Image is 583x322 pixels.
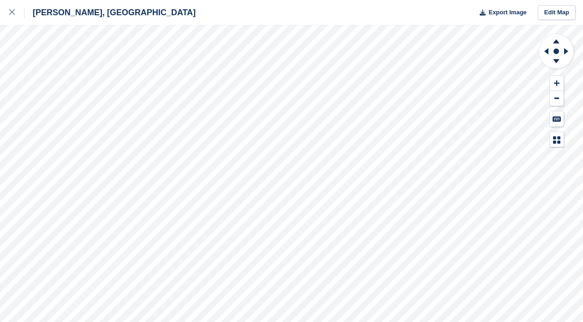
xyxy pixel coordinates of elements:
button: Keyboard Shortcuts [550,111,564,127]
a: Edit Map [538,5,576,20]
button: Export Image [474,5,527,20]
div: [PERSON_NAME], [GEOGRAPHIC_DATA] [24,7,196,18]
button: Zoom In [550,76,564,91]
span: Export Image [488,8,526,17]
button: Map Legend [550,132,564,147]
button: Zoom Out [550,91,564,106]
